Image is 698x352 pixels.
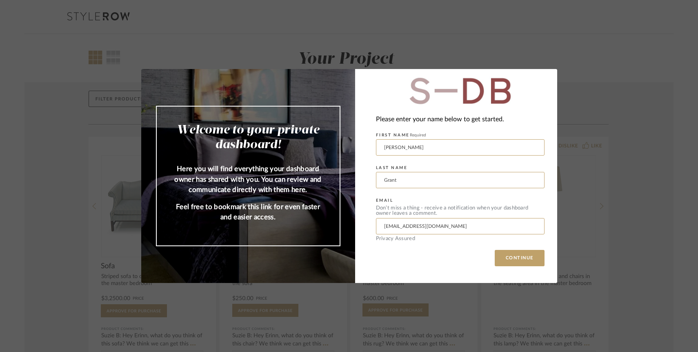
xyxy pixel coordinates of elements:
[410,133,426,137] span: Required
[376,139,545,156] input: Enter First Name
[376,114,545,125] div: Please enter your name below to get started.
[495,250,545,266] button: CONTINUE
[376,236,545,241] div: Privacy Assured
[173,164,323,195] p: Here you will find everything your dashboard owner has shared with you. You can review and commun...
[376,165,408,170] label: LAST NAME
[376,172,545,188] input: Enter Last Name
[376,133,426,138] label: FIRST NAME
[376,205,545,216] div: Don’t miss a thing - receive a notification when your dashboard owner leaves a comment.
[376,218,545,234] input: Enter Email
[173,202,323,223] p: Feel free to bookmark this link for even faster and easier access.
[376,198,393,203] label: EMAIL
[173,123,323,152] h2: Welcome to your private dashboard!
